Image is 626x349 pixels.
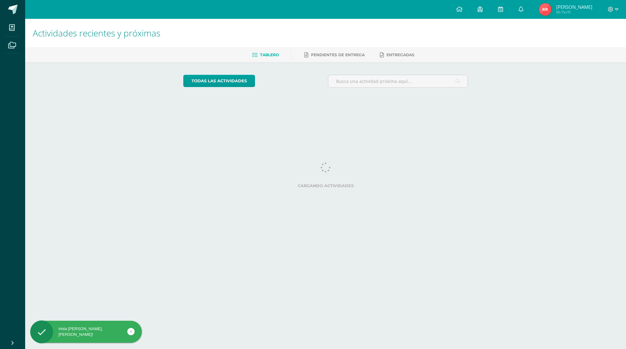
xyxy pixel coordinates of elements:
[556,4,592,10] span: [PERSON_NAME]
[260,52,279,57] span: Tablero
[304,50,365,60] a: Pendientes de entrega
[183,183,468,188] label: Cargando actividades
[328,75,468,87] input: Busca una actividad próxima aquí...
[30,326,142,337] div: Hola [PERSON_NAME], [PERSON_NAME]!
[386,52,414,57] span: Entregadas
[252,50,279,60] a: Tablero
[311,52,365,57] span: Pendientes de entrega
[539,3,551,16] img: 8935cced26379335c5d3abde8f4e3fb3.png
[556,9,592,15] span: Mi Perfil
[183,75,255,87] a: todas las Actividades
[33,27,160,39] span: Actividades recientes y próximas
[380,50,414,60] a: Entregadas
